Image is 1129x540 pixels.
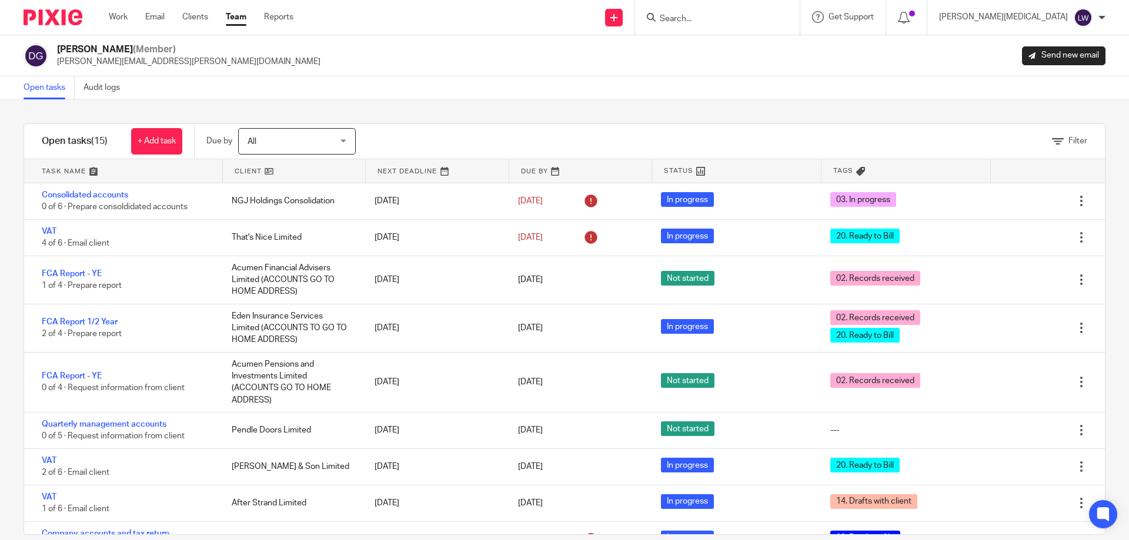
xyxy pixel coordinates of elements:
a: Reports [264,11,293,23]
span: 1 of 6 · Email client [42,505,109,513]
div: Acumen Financial Advisers Limited (ACCOUNTS GO TO HOME ADDRESS) [220,256,363,304]
h2: [PERSON_NAME] [57,43,320,56]
div: [PERSON_NAME] & Son Limited [220,455,363,478]
span: [DATE] [518,233,543,242]
span: 03. In progress [830,192,896,207]
div: That's Nice Limited [220,226,363,249]
a: VAT [42,227,56,236]
span: 02. Records received [830,373,920,388]
span: In progress [661,192,714,207]
a: Email [145,11,165,23]
span: (Member) [133,45,176,54]
input: Search [659,14,764,25]
span: Get Support [829,13,874,21]
span: [DATE] [518,499,543,507]
span: [DATE] [518,324,543,332]
span: [DATE] [518,378,543,386]
a: Open tasks [24,76,75,99]
span: Status [664,166,693,176]
a: Team [226,11,246,23]
span: 20. Ready to Bill [830,229,900,243]
h1: Open tasks [42,135,108,147]
div: [DATE] [363,226,506,249]
a: VAT [42,457,56,465]
span: 20. Ready to Bill [830,328,900,343]
a: Consolidated accounts [42,191,128,199]
span: 20. Ready to Bill [830,458,900,472]
span: [DATE] [518,426,543,434]
a: VAT [42,493,56,501]
a: Audit logs [83,76,129,99]
span: 2 of 4 · Prepare report [42,330,122,338]
span: All [248,137,256,146]
span: [DATE] [518,462,543,471]
span: 1 of 4 · Prepare report [42,281,122,290]
span: 02. Records received [830,271,920,286]
span: (15) [91,136,108,146]
span: Not started [661,421,714,436]
div: [DATE] [363,316,506,340]
span: 02. Records received [830,310,920,325]
div: --- [830,424,839,436]
img: Pixie [24,9,82,25]
span: 4 of 6 · Email client [42,239,109,247]
div: [DATE] [363,268,506,291]
span: In progress [661,458,714,472]
span: Tags [833,166,853,176]
span: 2 of 6 · Email client [42,468,109,477]
div: Eden Insurance Services Limited (ACCOUNTS TO GO TO HOME ADDRESS) [220,304,363,352]
a: Quarterly management accounts [42,420,166,428]
span: Filter [1068,137,1087,145]
span: 14. Drafts with client [830,494,917,509]
div: [DATE] [363,189,506,213]
a: Send new email [1022,46,1105,65]
div: NGJ Holdings Consolidation [220,189,363,213]
p: [PERSON_NAME][EMAIL_ADDRESS][PERSON_NAME][DOMAIN_NAME] [57,56,320,68]
div: Pendle Doors Limited [220,418,363,442]
span: In progress [661,229,714,243]
a: Work [109,11,128,23]
img: svg%3E [24,43,48,68]
span: [DATE] [518,276,543,284]
p: [PERSON_NAME][MEDICAL_DATA] [939,11,1068,23]
a: FCA Report - YE [42,372,102,380]
a: + Add task [131,128,182,155]
span: Not started [661,373,714,388]
span: 0 of 6 · Prepare consoldidated accounts [42,203,188,212]
span: 0 of 5 · Request information from client [42,432,185,440]
img: svg%3E [1074,8,1093,27]
a: FCA Report - YE [42,270,102,278]
span: In progress [661,494,714,509]
div: After Strand Limited [220,491,363,515]
div: [DATE] [363,418,506,442]
span: [DATE] [518,197,543,205]
span: Not started [661,271,714,286]
a: FCA Report 1/2 Year [42,318,118,326]
span: In progress [661,319,714,334]
div: [DATE] [363,491,506,515]
div: [DATE] [363,370,506,394]
span: 0 of 4 · Request information from client [42,384,185,392]
a: Clients [182,11,208,23]
div: [DATE] [363,455,506,478]
div: Acumen Pensions and Investments Limited (ACCOUNTS GO TO HOME ADDRESS) [220,353,363,412]
a: Company accounts and tax return [42,529,169,538]
p: Due by [206,135,232,147]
